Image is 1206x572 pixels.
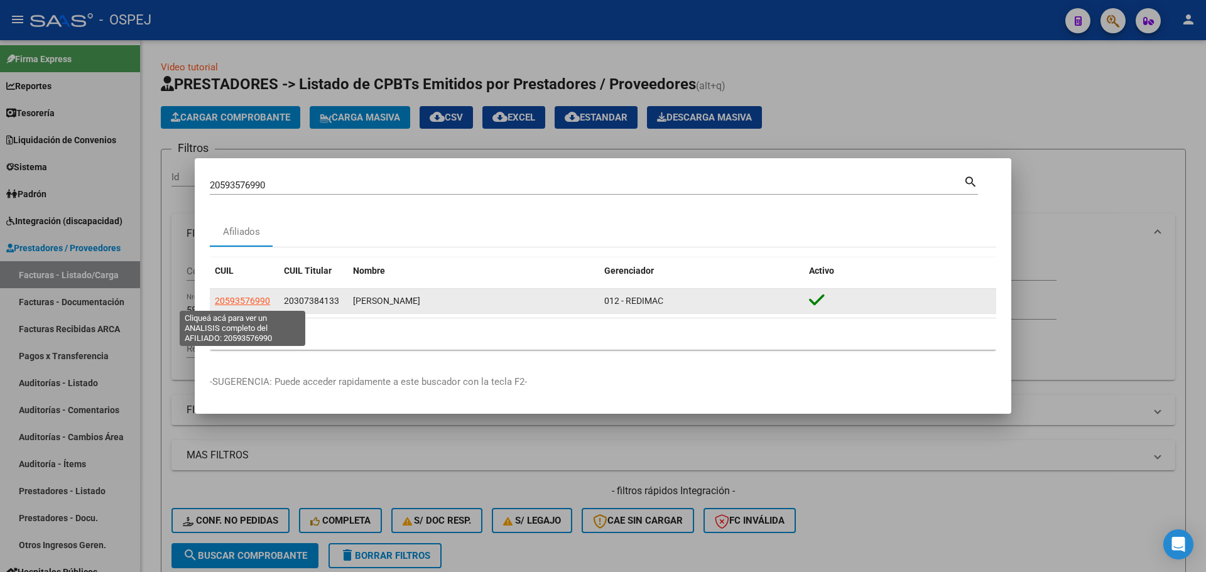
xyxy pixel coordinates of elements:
[809,266,834,276] span: Activo
[1163,529,1193,559] div: Open Intercom Messenger
[284,296,339,306] span: 20307384133
[210,257,279,284] datatable-header-cell: CUIL
[604,296,663,306] span: 012 - REDIMAC
[599,257,804,284] datatable-header-cell: Gerenciador
[215,296,270,306] span: 20593576990
[284,266,332,276] span: CUIL Titular
[353,294,594,308] div: [PERSON_NAME]
[279,257,348,284] datatable-header-cell: CUIL Titular
[210,318,996,350] div: 1 total
[348,257,599,284] datatable-header-cell: Nombre
[604,266,654,276] span: Gerenciador
[210,375,996,389] p: -SUGERENCIA: Puede acceder rapidamente a este buscador con la tecla F2-
[804,257,996,284] datatable-header-cell: Activo
[215,266,234,276] span: CUIL
[353,266,385,276] span: Nombre
[223,225,260,239] div: Afiliados
[964,173,978,188] mat-icon: search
